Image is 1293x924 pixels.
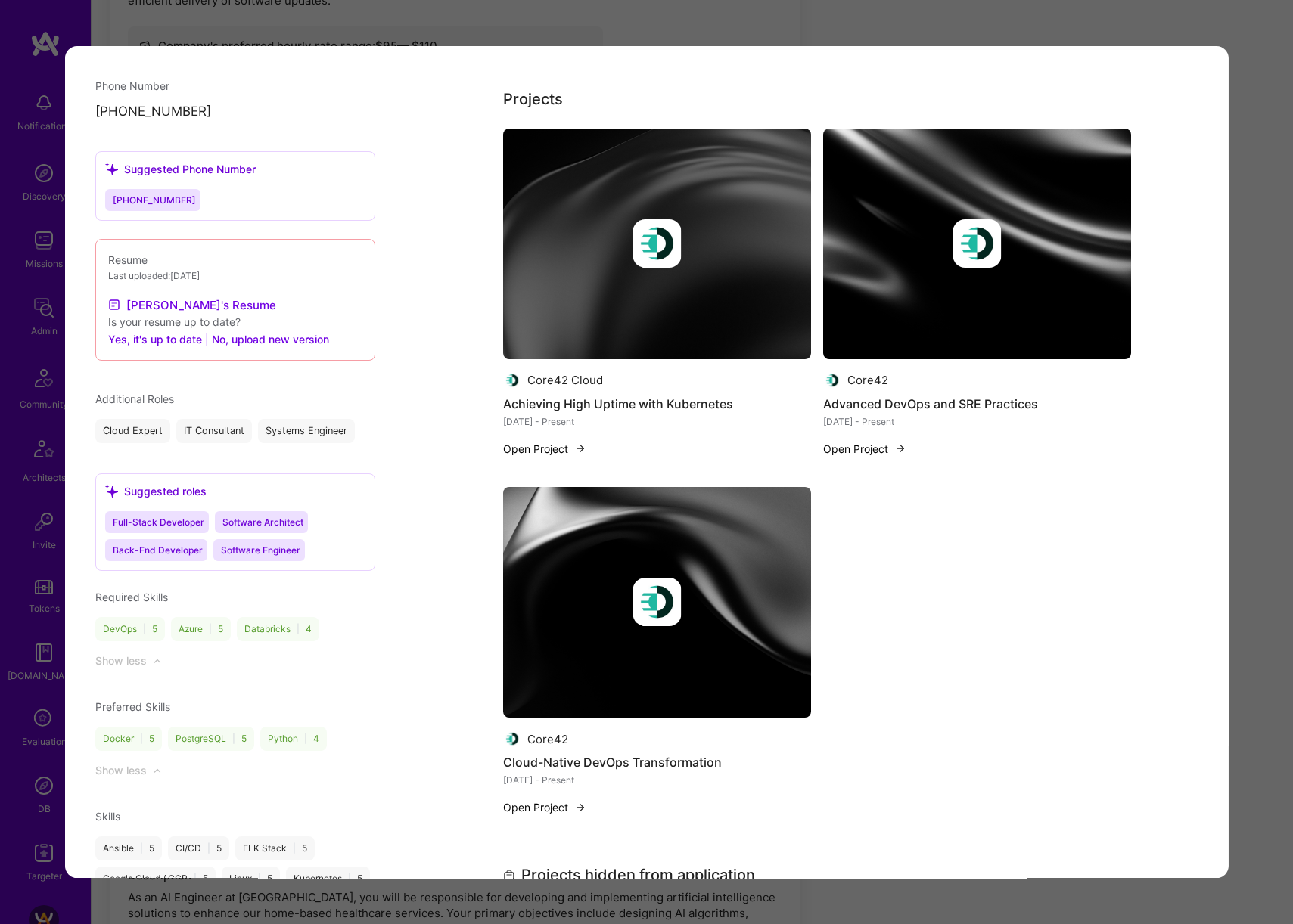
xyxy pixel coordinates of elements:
div: Databricks 4 [236,617,319,641]
img: Company logo [823,371,841,389]
img: cover [823,129,1131,359]
div: Kubernetes 5 [285,867,369,891]
div: [DATE] - Present [503,414,811,429]
img: Company logo [633,578,681,627]
span: | [139,842,142,854]
span: Software Engineer [220,544,300,556]
span: Phone Number [95,79,169,92]
span: Required Skills [95,591,167,603]
img: arrow-right [894,442,906,454]
div: Show less [95,653,146,668]
div: Is your resume up to date? [107,314,362,330]
span: | [303,733,306,745]
button: Open Project [823,441,906,457]
div: Show less [95,763,146,778]
span: Preferred Skills [95,700,169,713]
span: Additional Roles [95,392,173,405]
div: Core42 [527,731,568,747]
div: Suggested Phone Number [104,161,255,177]
img: arrow-right [574,442,586,454]
h4: Cloud-Native DevOps Transformation [503,752,811,772]
div: [DATE] - Present [503,772,811,788]
div: Linux 5 [221,867,279,891]
div: PostgreSQL 5 [167,727,253,751]
span: | [292,842,295,854]
span: Full-Stack Developer [112,516,204,528]
img: arrow-right [574,802,586,814]
h4: Advanced DevOps and SRE Practices [823,394,1131,414]
a: [PERSON_NAME]'s Resume [107,296,275,314]
img: Resume [107,299,120,311]
img: cover [503,487,811,718]
button: No, upload new version [211,330,328,348]
div: Python 4 [260,727,326,751]
button: Open Project [503,799,586,815]
div: Projects hidden from application [503,864,755,886]
span: Resume [107,253,147,266]
span: | [139,733,142,745]
button: Open Project [503,441,586,457]
div: Last uploaded: [DATE] [107,268,362,284]
div: Core42 Cloud [527,372,603,388]
div: ELK Stack 5 [235,836,314,860]
img: Company logo [503,730,521,748]
span: | [257,873,260,885]
img: cover [503,129,811,359]
div: Cloud Expert [95,419,169,443]
div: Core42 [847,372,888,388]
img: Company logo [953,219,1001,268]
img: Company logo [633,219,681,268]
span: | [208,623,211,635]
span: | [193,873,196,885]
span: [PHONE_NUMBER] [112,194,195,206]
button: Yes, it's up to date [107,330,201,348]
div: modal [64,46,1228,878]
div: DevOps 5 [95,617,164,641]
div: Projects [503,88,563,110]
span: | [347,873,350,885]
span: Software Architect [222,516,303,528]
div: Ansible 5 [95,836,161,860]
span: | [204,331,208,347]
div: IT Consultant [176,419,251,443]
span: | [142,623,145,635]
span: | [232,733,235,745]
img: Company logo [503,371,521,389]
i: icon SuggestedTeams [104,163,117,175]
div: Systems Engineer [257,419,354,443]
div: Google Cloud / GCP 5 [95,867,215,891]
h4: Achieving High Uptime with Kubernetes [503,394,811,414]
div: Azure 5 [170,617,230,641]
span: | [207,842,210,854]
span: | [296,623,299,635]
div: CI/CD 5 [167,836,228,860]
i: SuitcaseGray [503,869,515,881]
p: [PHONE_NUMBER] [95,103,375,121]
span: Skills [95,810,120,823]
div: [DATE] - Present [823,414,1131,429]
div: Docker 5 [95,727,161,751]
i: icon SuggestedTeams [104,485,117,498]
span: Back-End Developer [112,544,202,556]
div: Suggested roles [104,483,206,499]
